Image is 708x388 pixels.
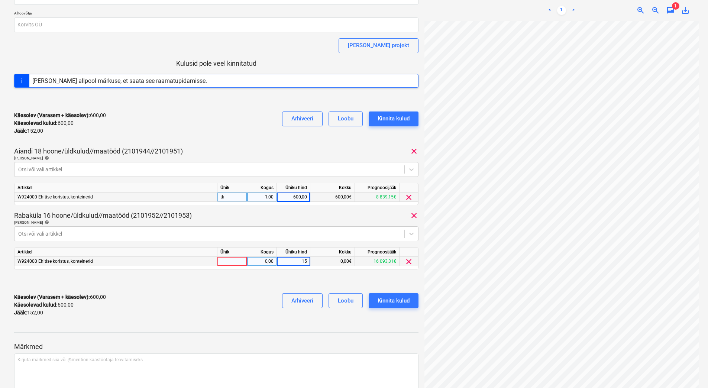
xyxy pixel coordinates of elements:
a: Next page [569,6,578,15]
div: Kokku [310,183,355,193]
div: Kogus [247,183,277,193]
div: 1,00 [250,193,274,202]
iframe: Chat Widget [671,352,708,388]
strong: Käesolev (Varasem + käesolev) : [14,294,90,300]
div: Kokku [310,248,355,257]
span: clear [410,211,418,220]
div: 600,00€ [310,193,355,202]
button: Kinnita kulud [369,111,418,126]
p: Märkmed [14,342,418,351]
p: Kulusid pole veel kinnitatud [14,59,418,68]
span: zoom_out [651,6,660,15]
div: Ühik [217,248,247,257]
span: zoom_in [636,6,645,15]
p: 600,00 [14,119,74,127]
div: Ühiku hind [277,248,310,257]
span: W924000 Ehitise koristus, konteinerid [17,194,93,200]
p: 600,00 [14,301,74,309]
button: Loobu [329,111,363,126]
span: help [43,156,49,160]
span: clear [404,257,413,266]
p: 600,00 [14,111,106,119]
div: Kinnita kulud [378,296,410,305]
p: 152,00 [14,309,43,317]
button: Arhiveeri [282,293,323,308]
div: Loobu [338,296,353,305]
div: Artikkel [14,183,217,193]
a: Page 1 is your current page [557,6,566,15]
span: clear [410,147,418,156]
span: help [43,220,49,224]
div: Kogus [247,248,277,257]
div: Ühik [217,183,247,193]
div: 600,00 [280,193,307,202]
div: Ühiku hind [277,183,310,193]
strong: Jääk : [14,128,27,134]
div: Prognoosijääk [355,248,400,257]
div: 0,00 [250,257,274,266]
p: Alltöövõtja [14,11,418,17]
div: 8 839,15€ [355,193,400,202]
span: save_alt [681,6,690,15]
div: Artikkel [14,248,217,257]
div: [PERSON_NAME] [14,220,418,225]
p: Aiandi 18 hoone/üldkulud//maatööd (2101944//2101951) [14,147,183,156]
div: [PERSON_NAME] projekt [348,41,409,50]
p: 600,00 [14,293,106,301]
div: Kinnita kulud [378,114,410,123]
div: Loobu [338,114,353,123]
div: 0,00€ [310,257,355,266]
span: 1 [672,2,679,10]
strong: Käesolevad kulud : [14,302,58,308]
a: Previous page [545,6,554,15]
button: Arhiveeri [282,111,323,126]
strong: Jääk : [14,310,27,316]
div: Arhiveeri [291,114,313,123]
strong: Käesolevad kulud : [14,120,58,126]
button: Loobu [329,293,363,308]
div: Prognoosijääk [355,183,400,193]
span: clear [404,193,413,202]
div: [PERSON_NAME] [14,156,418,161]
p: 152,00 [14,127,43,135]
div: tk [217,193,247,202]
input: Alltöövõtja [14,17,418,32]
button: [PERSON_NAME] projekt [339,38,418,53]
span: W924000 Ehitise koristus, konteinerid [17,259,93,264]
div: [PERSON_NAME] allpool märkuse, et saata see raamatupidamisse. [32,77,207,84]
button: Kinnita kulud [369,293,418,308]
p: Rabaküla 16 hoone/üldkulud//maatööd (2101952//2101953) [14,211,192,220]
div: Arhiveeri [291,296,313,305]
strong: Käesolev (Varasem + käesolev) : [14,112,90,118]
div: 16 093,31€ [355,257,400,266]
span: chat [666,6,675,15]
